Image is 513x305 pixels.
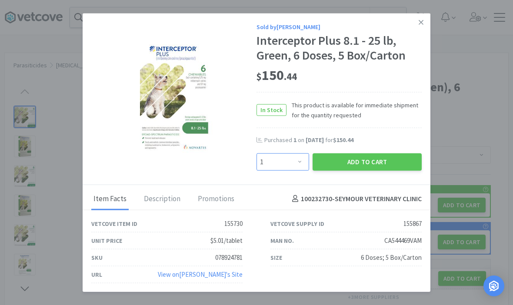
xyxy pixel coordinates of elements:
div: 078924781 [215,252,243,262]
div: Sold by [PERSON_NAME] [256,22,422,32]
div: Man No. [270,235,294,245]
img: a1957137cdaf4d7d9e2742db5bc8925c_155867.jpeg [117,40,230,152]
span: This product is available for immediate shipment for the quantity requested [286,100,422,120]
div: Unit Price [91,235,122,245]
div: Vetcove Supply ID [270,219,324,228]
span: In Stock [257,105,286,116]
button: Add to Cart [313,153,422,170]
div: Purchased on for [264,136,422,145]
span: 150 [256,66,297,83]
div: 6 Doses; 5 Box/Carton [361,252,422,262]
div: 155730 [224,218,243,229]
div: Open Intercom Messenger [483,275,504,296]
div: Vetcove Item ID [91,219,137,228]
div: Description [142,188,183,210]
div: Interceptor Plus 8.1 - 25 lb, Green, 6 Doses, 5 Box/Carton [256,33,422,63]
div: Size [270,252,282,262]
span: $ [256,70,262,82]
h4: 100232730 - SEYMOUR VETERINARY CLINIC [289,193,422,205]
div: 155867 [403,218,422,229]
span: [DATE] [306,136,324,144]
a: View on[PERSON_NAME]'s Site [158,270,243,278]
span: 1 [293,136,296,144]
div: CA544469VAM [384,235,422,245]
div: Item Facts [91,188,129,210]
div: URL [91,269,102,279]
div: SKU [91,252,103,262]
span: $150.44 [333,136,353,144]
div: $5.01/tablet [210,235,243,245]
span: . 44 [284,70,297,82]
div: Promotions [196,188,237,210]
